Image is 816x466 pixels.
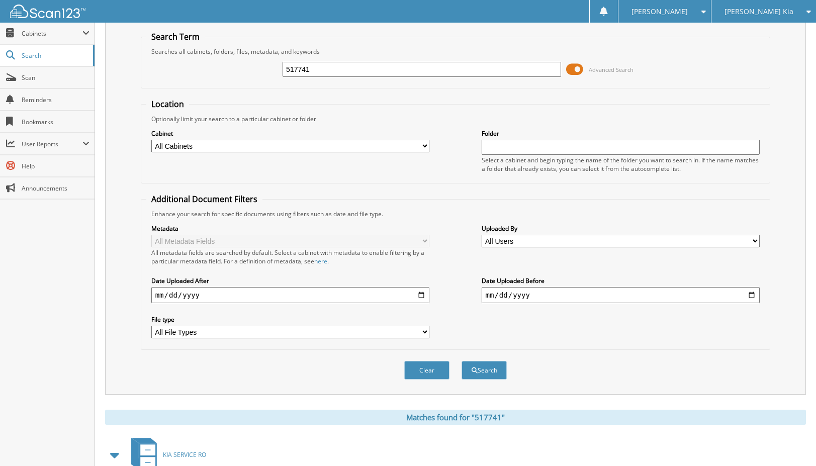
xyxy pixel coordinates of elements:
span: Search [22,51,88,60]
legend: Location [146,99,189,110]
div: Select a cabinet and begin typing the name of the folder you want to search in. If the name match... [482,156,760,173]
span: [PERSON_NAME] [631,9,688,15]
span: Cabinets [22,29,82,38]
span: Bookmarks [22,118,89,126]
label: Uploaded By [482,224,760,233]
input: end [482,287,760,303]
label: Metadata [151,224,430,233]
input: start [151,287,430,303]
button: Search [462,361,507,380]
span: Reminders [22,96,89,104]
a: here [314,257,327,265]
div: Optionally limit your search to a particular cabinet or folder [146,115,765,123]
span: [PERSON_NAME] Kia [724,9,793,15]
label: File type [151,315,430,324]
div: Searches all cabinets, folders, files, metadata, and keywords [146,47,765,56]
div: All metadata fields are searched by default. Select a cabinet with metadata to enable filtering b... [151,248,430,265]
div: Enhance your search for specific documents using filters such as date and file type. [146,210,765,218]
button: Clear [404,361,449,380]
span: Help [22,162,89,170]
span: KIA SERVICE RO [163,450,206,459]
label: Cabinet [151,129,430,138]
legend: Additional Document Filters [146,194,262,205]
iframe: Chat Widget [766,418,816,466]
legend: Search Term [146,31,205,42]
span: Scan [22,73,89,82]
span: Advanced Search [589,66,633,73]
label: Date Uploaded Before [482,276,760,285]
div: Matches found for "517741" [105,410,806,425]
span: User Reports [22,140,82,148]
label: Date Uploaded After [151,276,430,285]
span: Announcements [22,184,89,193]
img: scan123-logo-white.svg [10,5,85,18]
label: Folder [482,129,760,138]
